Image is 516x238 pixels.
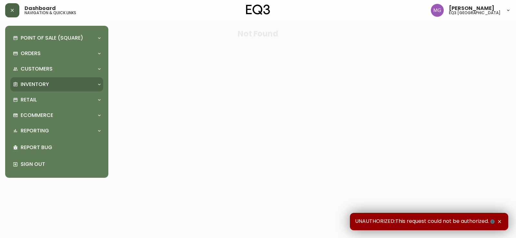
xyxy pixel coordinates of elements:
p: Inventory [21,81,49,88]
div: Inventory [10,77,103,91]
span: Dashboard [25,6,56,11]
img: de8837be2a95cd31bb7c9ae23fe16153 [431,4,444,17]
div: Retail [10,93,103,107]
span: [PERSON_NAME] [449,6,494,11]
p: Point of Sale (Square) [21,34,83,42]
p: Retail [21,96,37,103]
span: UNAUTHORIZED:This request could not be authorized. [355,218,496,225]
div: Report Bug [10,139,103,156]
div: Customers [10,62,103,76]
img: logo [246,5,270,15]
p: Report Bug [21,144,101,151]
div: Sign Out [10,156,103,173]
div: Reporting [10,124,103,138]
p: Customers [21,65,53,72]
h5: eq3 [GEOGRAPHIC_DATA] [449,11,501,15]
h5: navigation & quick links [25,11,76,15]
div: Point of Sale (Square) [10,31,103,45]
p: Sign Out [21,161,101,168]
div: Orders [10,46,103,61]
p: Ecommerce [21,112,53,119]
p: Reporting [21,127,49,134]
div: Ecommerce [10,108,103,122]
p: Orders [21,50,41,57]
